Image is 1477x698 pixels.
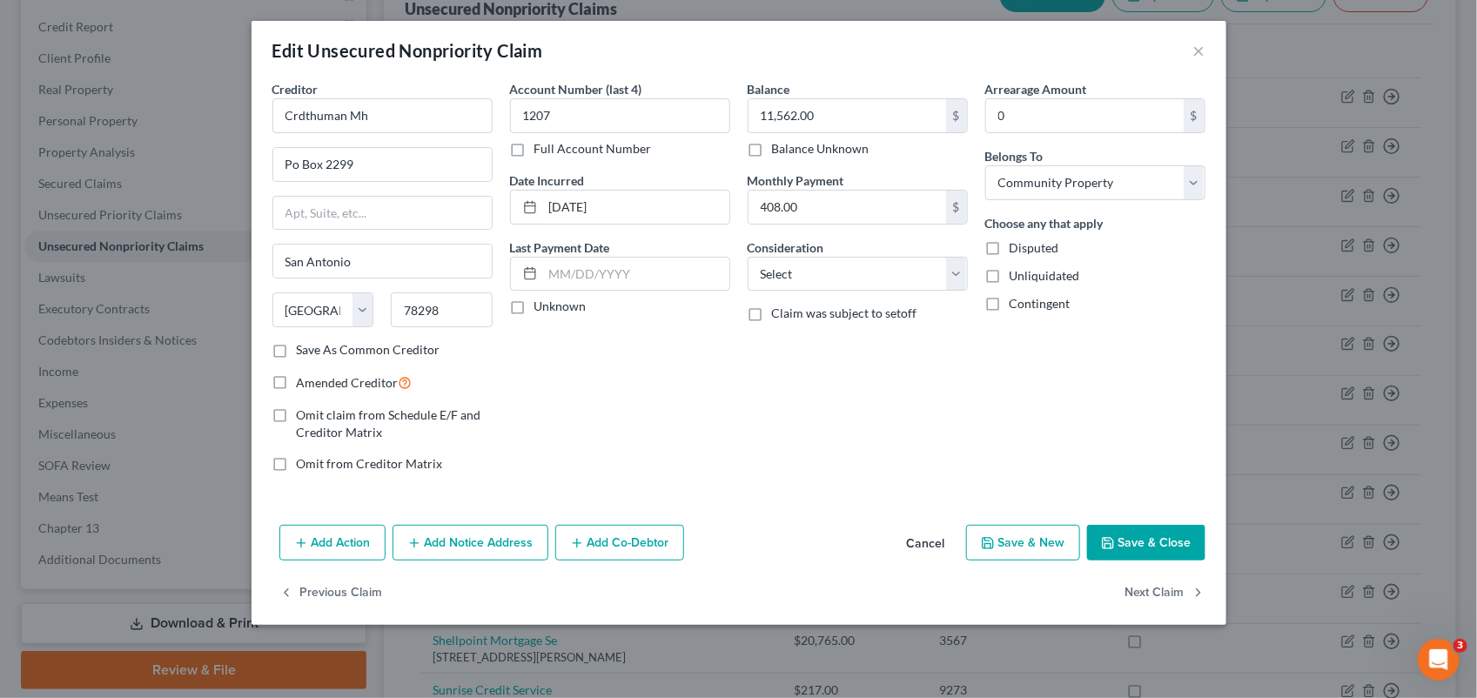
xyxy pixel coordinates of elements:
input: 0.00 [749,99,946,132]
span: Omit claim from Schedule E/F and Creditor Matrix [297,407,481,440]
input: 0.00 [749,191,946,224]
button: Save & New [966,525,1080,561]
button: × [1193,40,1205,61]
span: Amended Creditor [297,375,399,390]
span: Omit from Creditor Matrix [297,456,443,471]
label: Last Payment Date [510,238,610,257]
iframe: Intercom live chat [1418,639,1460,681]
div: $ [1184,99,1205,132]
span: 3 [1454,639,1467,653]
label: Arrearage Amount [985,80,1087,98]
label: Date Incurred [510,171,585,190]
span: Belongs To [985,149,1044,164]
input: Enter zip... [391,292,493,327]
div: $ [946,191,967,224]
button: Cancel [893,527,959,561]
div: Edit Unsecured Nonpriority Claim [272,38,543,63]
button: Add Co-Debtor [555,525,684,561]
input: 0.00 [986,99,1184,132]
button: Save & Close [1087,525,1205,561]
label: Save As Common Creditor [297,341,440,359]
button: Add Notice Address [393,525,548,561]
span: Disputed [1010,240,1059,255]
input: MM/DD/YYYY [543,258,729,291]
label: Monthly Payment [748,171,844,190]
input: Enter city... [273,245,492,278]
button: Next Claim [1125,574,1205,611]
input: MM/DD/YYYY [543,191,729,224]
label: Balance [748,80,790,98]
div: $ [946,99,967,132]
label: Consideration [748,238,824,257]
span: Contingent [1010,296,1071,311]
label: Balance Unknown [772,140,869,158]
input: Apt, Suite, etc... [273,197,492,230]
input: Enter address... [273,148,492,181]
span: Claim was subject to setoff [772,305,917,320]
input: XXXX [510,98,730,133]
span: Creditor [272,82,319,97]
span: Unliquidated [1010,268,1080,283]
button: Previous Claim [279,574,383,611]
label: Account Number (last 4) [510,80,642,98]
label: Unknown [534,298,587,315]
label: Choose any that apply [985,214,1104,232]
label: Full Account Number [534,140,652,158]
input: Search creditor by name... [272,98,493,133]
button: Add Action [279,525,386,561]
